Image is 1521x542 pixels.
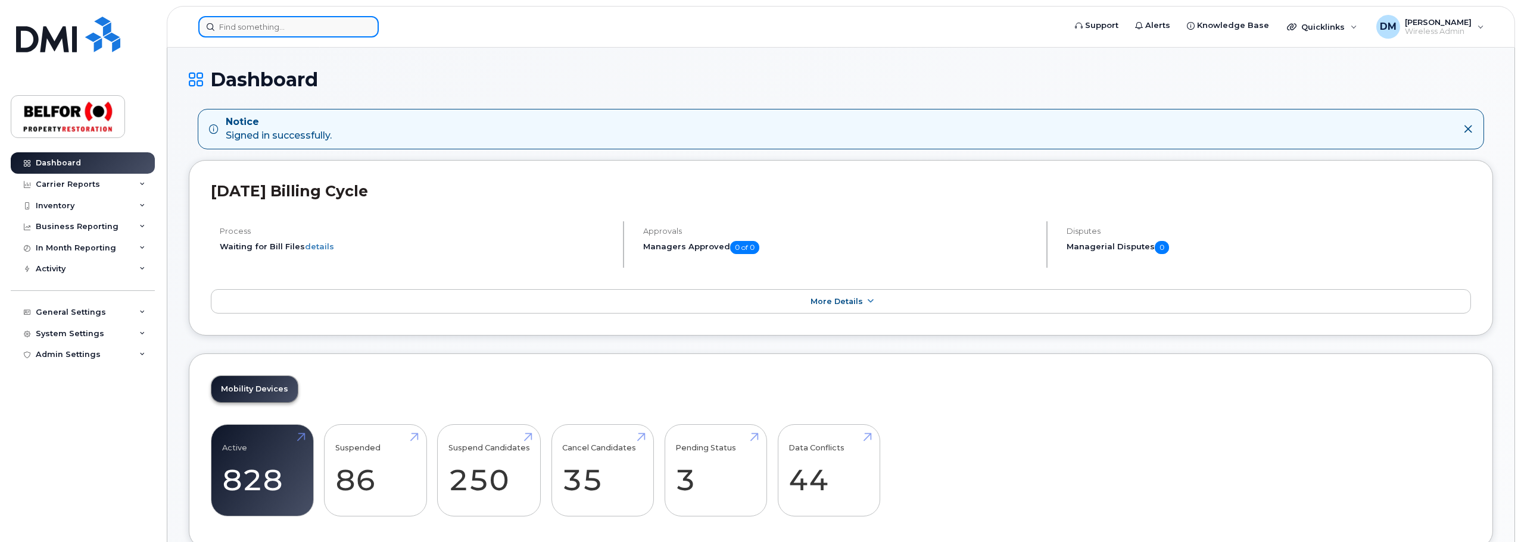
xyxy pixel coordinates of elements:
[305,242,334,251] a: details
[643,227,1036,236] h4: Approvals
[448,431,530,510] a: Suspend Candidates 250
[189,69,1493,90] h1: Dashboard
[788,431,869,510] a: Data Conflicts 44
[211,182,1471,200] h2: [DATE] Billing Cycle
[1067,227,1471,236] h4: Disputes
[811,297,863,306] span: More Details
[226,115,332,129] strong: Notice
[220,227,613,236] h4: Process
[1067,241,1471,254] h5: Managerial Disputes
[643,241,1036,254] h5: Managers Approved
[730,241,759,254] span: 0 of 0
[335,431,416,510] a: Suspended 86
[562,431,643,510] a: Cancel Candidates 35
[222,431,303,510] a: Active 828
[675,431,756,510] a: Pending Status 3
[226,115,332,143] div: Signed in successfully.
[211,376,298,402] a: Mobility Devices
[220,241,613,252] li: Waiting for Bill Files
[1155,241,1169,254] span: 0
